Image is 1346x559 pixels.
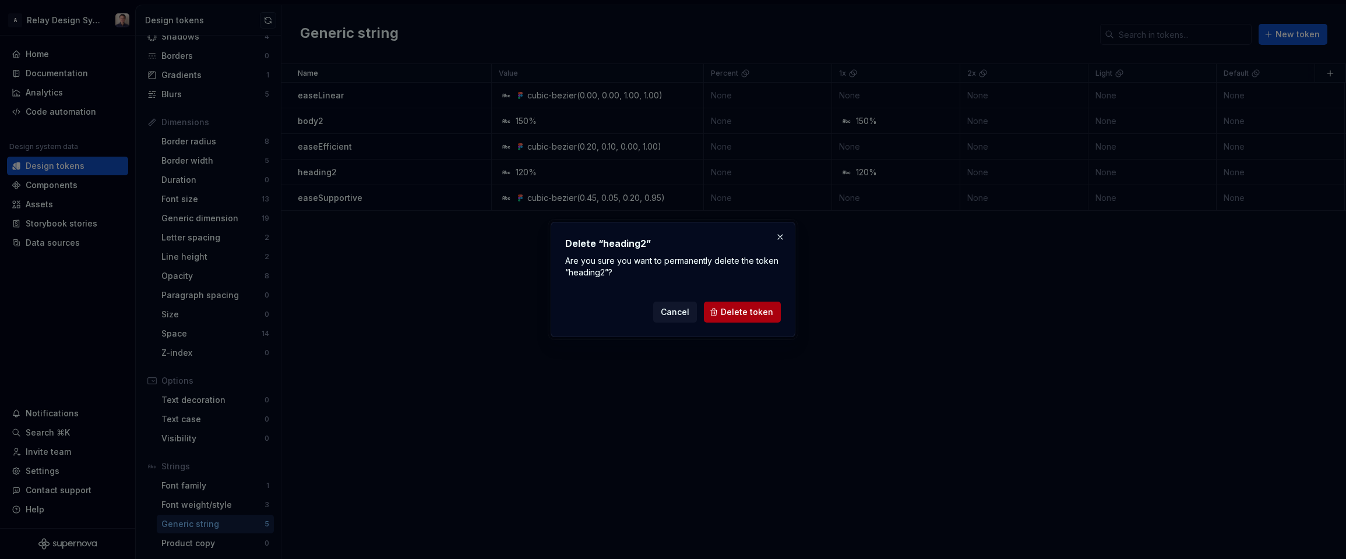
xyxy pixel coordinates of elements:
[565,236,781,250] h2: Delete “heading2”
[721,306,773,318] span: Delete token
[661,306,689,318] span: Cancel
[704,302,781,323] button: Delete token
[653,302,697,323] button: Cancel
[565,255,781,278] p: Are you sure you want to permanently delete the token “heading2”?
